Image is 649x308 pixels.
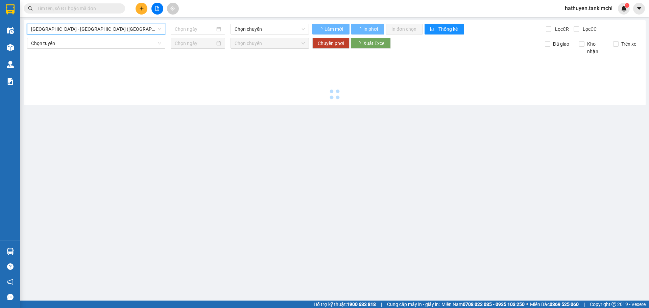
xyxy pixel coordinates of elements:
span: ⚪️ [526,303,528,306]
span: In phơi [363,25,379,33]
span: Chọn chuyến [235,38,305,48]
button: Chuyển phơi [312,38,350,49]
button: aim [167,3,179,15]
button: Làm mới [312,24,350,34]
img: warehouse-icon [7,248,14,255]
span: file-add [155,6,160,11]
span: | [584,301,585,308]
span: caret-down [636,5,642,11]
span: loading [357,27,362,31]
span: question-circle [7,263,14,270]
img: warehouse-icon [7,44,14,51]
input: Chọn ngày [175,25,215,33]
button: In đơn chọn [386,24,423,34]
button: In phơi [351,24,384,34]
input: Tìm tên, số ĐT hoặc mã đơn [37,5,117,12]
img: warehouse-icon [7,61,14,68]
strong: 0369 525 060 [550,302,579,307]
span: Lọc CR [552,25,570,33]
span: Miền Bắc [530,301,579,308]
span: Thống kê [438,25,459,33]
span: copyright [611,302,616,307]
span: Miền Nam [441,301,525,308]
button: plus [136,3,147,15]
span: Lọc CC [580,25,598,33]
sup: 1 [625,3,629,8]
span: Chọn tuyến [31,38,161,48]
img: logo-vxr [6,4,15,15]
span: plus [139,6,144,11]
button: bar-chartThống kê [425,24,464,34]
span: notification [7,279,14,285]
span: aim [170,6,175,11]
span: Làm mới [324,25,344,33]
button: file-add [151,3,163,15]
span: Hỗ trợ kỹ thuật: [314,301,376,308]
span: Kho nhận [584,40,608,55]
img: icon-new-feature [621,5,627,11]
span: bar-chart [430,27,436,32]
span: | [381,301,382,308]
span: loading [318,27,323,31]
input: Chọn ngày [175,40,215,47]
span: 1 [626,3,628,8]
span: search [28,6,33,11]
button: Xuất Excel [351,38,391,49]
span: Trên xe [619,40,639,48]
span: hathuyen.tankimchi [559,4,618,13]
span: Chọn chuyến [235,24,305,34]
button: caret-down [633,3,645,15]
img: solution-icon [7,78,14,85]
span: message [7,294,14,300]
span: Cung cấp máy in - giấy in: [387,301,440,308]
img: warehouse-icon [7,27,14,34]
span: Đà Nẵng - Hà Nội (Hàng) [31,24,161,34]
span: Đã giao [550,40,572,48]
strong: 1900 633 818 [347,302,376,307]
strong: 0708 023 035 - 0935 103 250 [463,302,525,307]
